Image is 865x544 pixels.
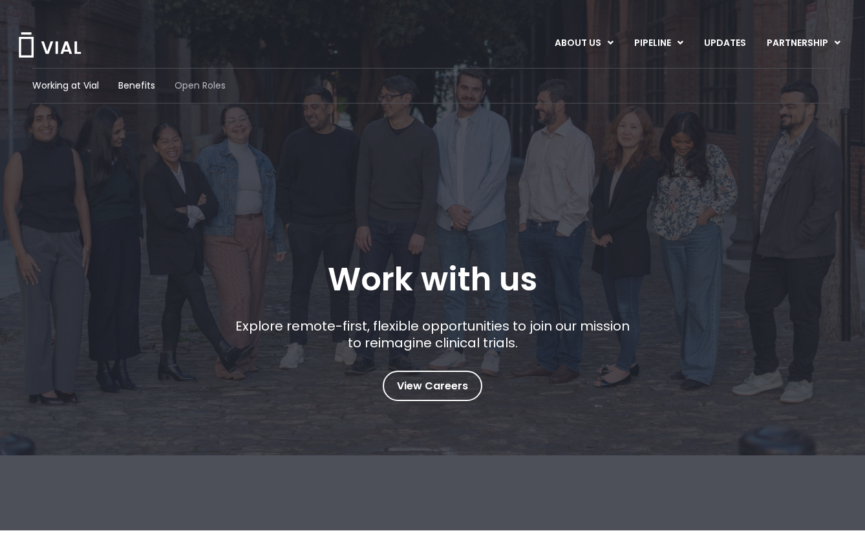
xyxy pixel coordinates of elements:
a: PARTNERSHIPMenu Toggle [756,32,851,54]
a: ABOUT USMenu Toggle [544,32,623,54]
img: Vial Logo [17,32,82,58]
h1: Work with us [328,261,537,298]
a: UPDATES [694,32,756,54]
span: View Careers [397,378,468,395]
a: Benefits [118,79,155,92]
a: View Careers [383,371,482,401]
a: Open Roles [175,79,226,92]
p: Explore remote-first, flexible opportunities to join our mission to reimagine clinical trials. [231,318,635,351]
a: PIPELINEMenu Toggle [624,32,693,54]
a: Working at Vial [32,79,99,92]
